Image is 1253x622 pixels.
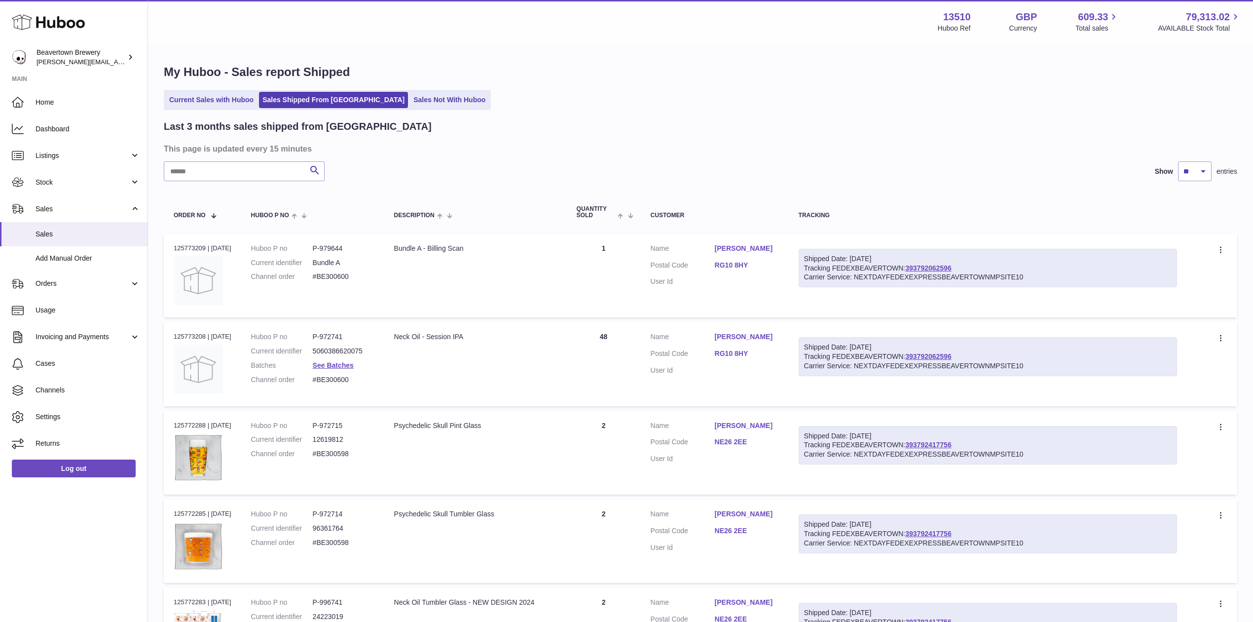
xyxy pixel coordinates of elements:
[715,598,779,607] a: [PERSON_NAME]
[251,347,313,356] dt: Current identifier
[651,212,779,219] div: Customer
[174,212,206,219] span: Order No
[905,530,951,538] a: 393792417756
[651,332,715,344] dt: Name
[313,332,374,342] dd: P-972741
[313,612,374,622] dd: 24223019
[943,10,971,24] strong: 13510
[804,520,1172,529] div: Shipped Date: [DATE]
[166,92,257,108] a: Current Sales with Huboo
[174,244,231,253] div: 125773209 | [DATE]
[313,538,374,547] dd: #BE300598
[251,375,313,385] dt: Channel order
[651,366,715,375] dt: User Id
[36,254,140,263] span: Add Manual Order
[174,433,223,482] img: beavertown-brewery-psychedlic-pint-glass_36326ebd-29c0-4cac-9570-52cf9d517ba4.png
[251,538,313,547] dt: Channel order
[651,261,715,272] dt: Postal Code
[251,435,313,444] dt: Current identifier
[313,375,374,385] dd: #BE300600
[567,411,641,495] td: 2
[251,272,313,281] dt: Channel order
[651,543,715,552] dt: User Id
[1075,24,1119,33] span: Total sales
[799,514,1177,553] div: Tracking FEDEXBEAVERTOWN:
[804,343,1172,352] div: Shipped Date: [DATE]
[174,345,223,394] img: no-photo.jpg
[651,437,715,449] dt: Postal Code
[905,441,951,449] a: 393792417756
[804,431,1172,441] div: Shipped Date: [DATE]
[1216,167,1237,176] span: entries
[36,412,140,422] span: Settings
[164,120,432,133] h2: Last 3 months sales shipped from [GEOGRAPHIC_DATA]
[651,244,715,256] dt: Name
[715,349,779,358] a: RG10 8HY
[715,526,779,536] a: NE26 2EE
[36,359,140,368] span: Cases
[251,421,313,430] dt: Huboo P no
[651,598,715,610] dt: Name
[164,64,1237,80] h1: My Huboo - Sales report Shipped
[1158,10,1241,33] a: 79,313.02 AVAILABLE Stock Total
[804,450,1172,459] div: Carrier Service: NEXTDAYFEDEXEXPRESSBEAVERTOWNMPSITE10
[36,439,140,448] span: Returns
[313,272,374,281] dd: #BE300600
[174,522,223,571] img: beavertown-brewery-psychedelic-tumbler-glass_833d0b27-4866-49f0-895d-c202ab10c88f.png
[804,539,1172,548] div: Carrier Service: NEXTDAYFEDEXEXPRESSBEAVERTOWNMPSITE10
[313,258,374,268] dd: Bundle A
[567,322,641,406] td: 48
[313,449,374,459] dd: #BE300598
[313,435,374,444] dd: 12619812
[651,277,715,286] dt: User Id
[313,509,374,519] dd: P-972714
[36,178,130,187] span: Stock
[164,143,1235,154] h3: This page is updated every 15 minutes
[313,421,374,430] dd: P-972715
[1016,10,1037,24] strong: GBP
[715,437,779,447] a: NE26 2EE
[394,421,557,430] div: Psychedelic Skull Pint Glass
[394,332,557,342] div: Neck Oil - Session IPA
[651,349,715,361] dt: Postal Code
[36,151,130,160] span: Listings
[651,526,715,538] dt: Postal Code
[36,279,130,288] span: Orders
[804,608,1172,618] div: Shipped Date: [DATE]
[313,361,354,369] a: See Batches
[799,249,1177,288] div: Tracking FEDEXBEAVERTOWN:
[36,204,130,214] span: Sales
[1155,167,1173,176] label: Show
[251,449,313,459] dt: Channel order
[313,598,374,607] dd: P-996741
[251,361,313,370] dt: Batches
[174,421,231,430] div: 125772288 | [DATE]
[313,244,374,253] dd: P-979644
[394,244,557,253] div: Bundle A - Billing Scan
[12,460,136,477] a: Log out
[36,306,140,315] span: Usage
[715,332,779,342] a: [PERSON_NAME]
[174,598,231,607] div: 125772283 | [DATE]
[37,48,125,67] div: Beavertown Brewery
[715,509,779,519] a: [PERSON_NAME]
[36,124,140,134] span: Dashboard
[394,509,557,519] div: Psychedelic Skull Tumbler Glass
[251,258,313,268] dt: Current identifier
[799,337,1177,376] div: Tracking FEDEXBEAVERTOWN:
[37,58,251,66] span: [PERSON_NAME][EMAIL_ADDRESS][PERSON_NAME][DOMAIN_NAME]
[715,244,779,253] a: [PERSON_NAME]
[36,230,140,239] span: Sales
[1078,10,1108,24] span: 609.33
[251,524,313,533] dt: Current identifier
[313,524,374,533] dd: 96361764
[394,212,435,219] span: Description
[1186,10,1230,24] span: 79,313.02
[251,244,313,253] dt: Huboo P no
[174,509,231,518] div: 125772285 | [DATE]
[799,426,1177,465] div: Tracking FEDEXBEAVERTOWN:
[251,509,313,519] dt: Huboo P no
[804,254,1172,264] div: Shipped Date: [DATE]
[251,332,313,342] dt: Huboo P no
[313,347,374,356] dd: 5060386620075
